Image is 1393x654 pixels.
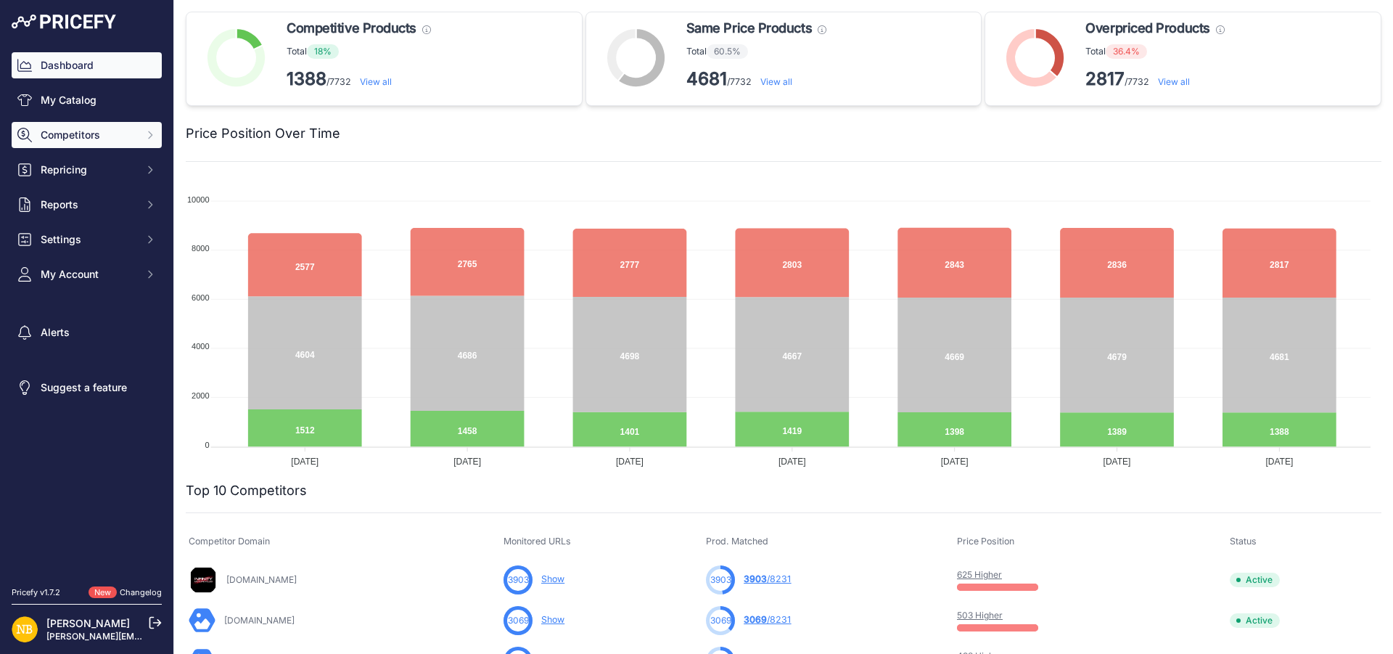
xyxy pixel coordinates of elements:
[12,157,162,183] button: Repricing
[41,197,136,212] span: Reports
[12,586,60,599] div: Pricefy v1.7.2
[12,122,162,148] button: Competitors
[707,44,748,59] span: 60.5%
[541,573,564,584] a: Show
[287,18,416,38] span: Competitive Products
[12,52,162,569] nav: Sidebar
[1085,68,1224,91] p: /7732
[12,319,162,346] a: Alerts
[744,573,791,584] a: 3903/8231
[1265,457,1293,467] tspan: [DATE]
[686,68,826,91] p: /7732
[1230,536,1257,547] span: Status
[226,574,297,585] a: [DOMAIN_NAME]
[12,52,162,78] a: Dashboard
[616,457,644,467] tspan: [DATE]
[287,68,326,89] strong: 1388
[12,375,162,401] a: Suggest a feature
[508,573,529,586] span: 3903
[120,587,162,597] a: Changelog
[205,441,209,449] tspan: 0
[41,128,136,142] span: Competitors
[41,232,136,247] span: Settings
[504,536,571,547] span: Monitored URLs
[941,457,969,467] tspan: [DATE]
[1230,613,1280,628] span: Active
[291,457,319,467] tspan: [DATE]
[744,614,767,625] span: 3069
[307,44,339,59] span: 18%
[192,293,209,302] tspan: 6000
[710,614,731,627] span: 3069
[46,631,270,642] a: [PERSON_NAME][EMAIL_ADDRESS][DOMAIN_NAME]
[287,44,431,59] p: Total
[192,342,209,351] tspan: 4000
[192,244,209,253] tspan: 8000
[957,569,1002,580] a: 625 Higher
[189,536,270,547] span: Competitor Domain
[1104,457,1131,467] tspan: [DATE]
[12,226,162,253] button: Settings
[744,573,767,584] span: 3903
[287,68,431,91] p: /7732
[508,614,529,627] span: 3069
[957,610,1003,621] a: 503 Higher
[12,15,116,29] img: Pricefy Logo
[186,481,307,501] h2: Top 10 Competitors
[744,614,791,625] a: 3069/8231
[686,68,727,89] strong: 4681
[1158,76,1190,87] a: View all
[957,536,1014,547] span: Price Position
[541,614,564,625] a: Show
[778,457,806,467] tspan: [DATE]
[1085,68,1125,89] strong: 2817
[187,195,210,204] tspan: 10000
[41,267,136,282] span: My Account
[89,586,117,599] span: New
[710,573,731,586] span: 3903
[1085,18,1209,38] span: Overpriced Products
[192,391,209,400] tspan: 2000
[186,123,340,144] h2: Price Position Over Time
[12,261,162,287] button: My Account
[1106,44,1147,59] span: 36.4%
[12,192,162,218] button: Reports
[453,457,481,467] tspan: [DATE]
[224,615,295,626] a: [DOMAIN_NAME]
[41,163,136,177] span: Repricing
[760,76,792,87] a: View all
[46,617,130,629] a: [PERSON_NAME]
[706,536,768,547] span: Prod. Matched
[1085,44,1224,59] p: Total
[686,18,812,38] span: Same Price Products
[1230,573,1280,587] span: Active
[686,44,826,59] p: Total
[360,76,392,87] a: View all
[12,87,162,113] a: My Catalog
